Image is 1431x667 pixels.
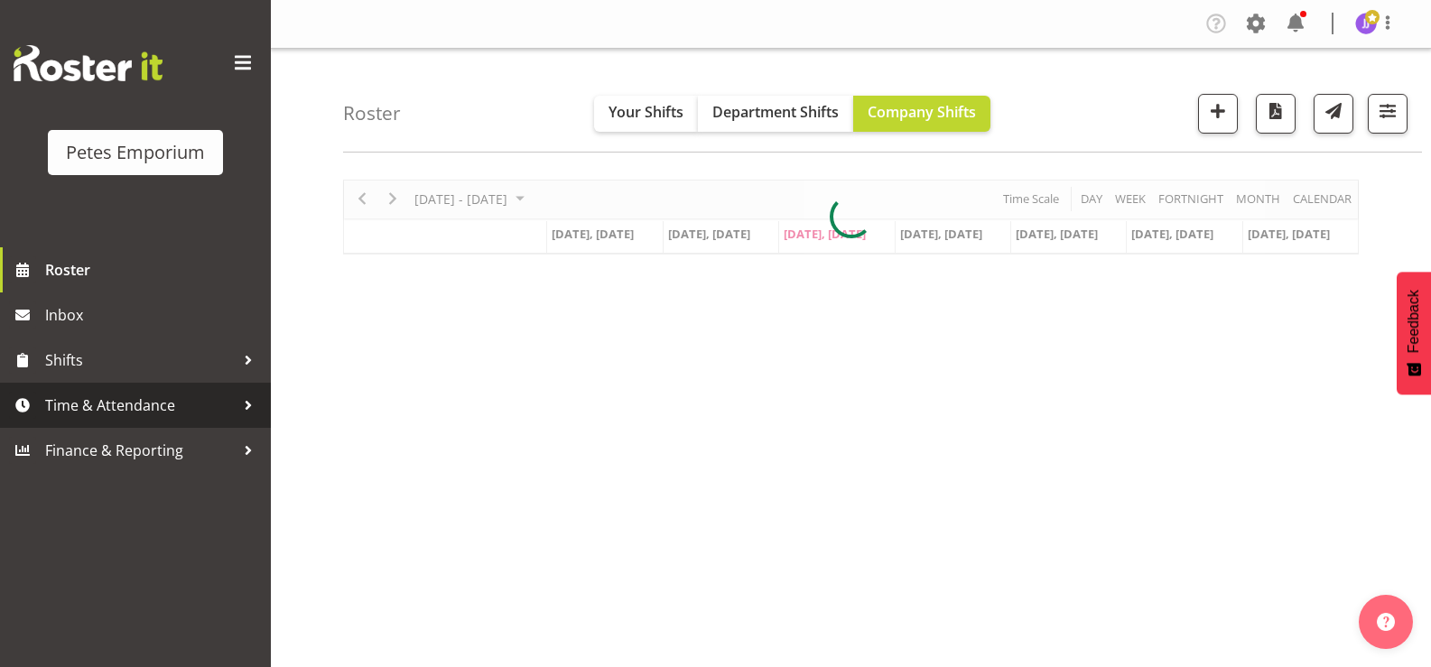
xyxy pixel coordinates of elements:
span: Your Shifts [609,102,683,122]
span: Feedback [1406,290,1422,353]
img: janelle-jonkers702.jpg [1355,13,1377,34]
button: Filter Shifts [1368,94,1408,134]
img: Rosterit website logo [14,45,163,81]
button: Send a list of all shifts for the selected filtered period to all rostered employees. [1314,94,1353,134]
button: Company Shifts [853,96,990,132]
button: Add a new shift [1198,94,1238,134]
span: Shifts [45,347,235,374]
img: help-xxl-2.png [1377,613,1395,631]
button: Department Shifts [698,96,853,132]
h4: Roster [343,103,401,124]
span: Time & Attendance [45,392,235,419]
span: Department Shifts [712,102,839,122]
span: Roster [45,256,262,283]
span: Company Shifts [868,102,976,122]
div: Petes Emporium [66,139,205,166]
button: Download a PDF of the roster according to the set date range. [1256,94,1296,134]
span: Finance & Reporting [45,437,235,464]
span: Inbox [45,301,262,329]
button: Your Shifts [594,96,698,132]
button: Feedback - Show survey [1397,272,1431,394]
